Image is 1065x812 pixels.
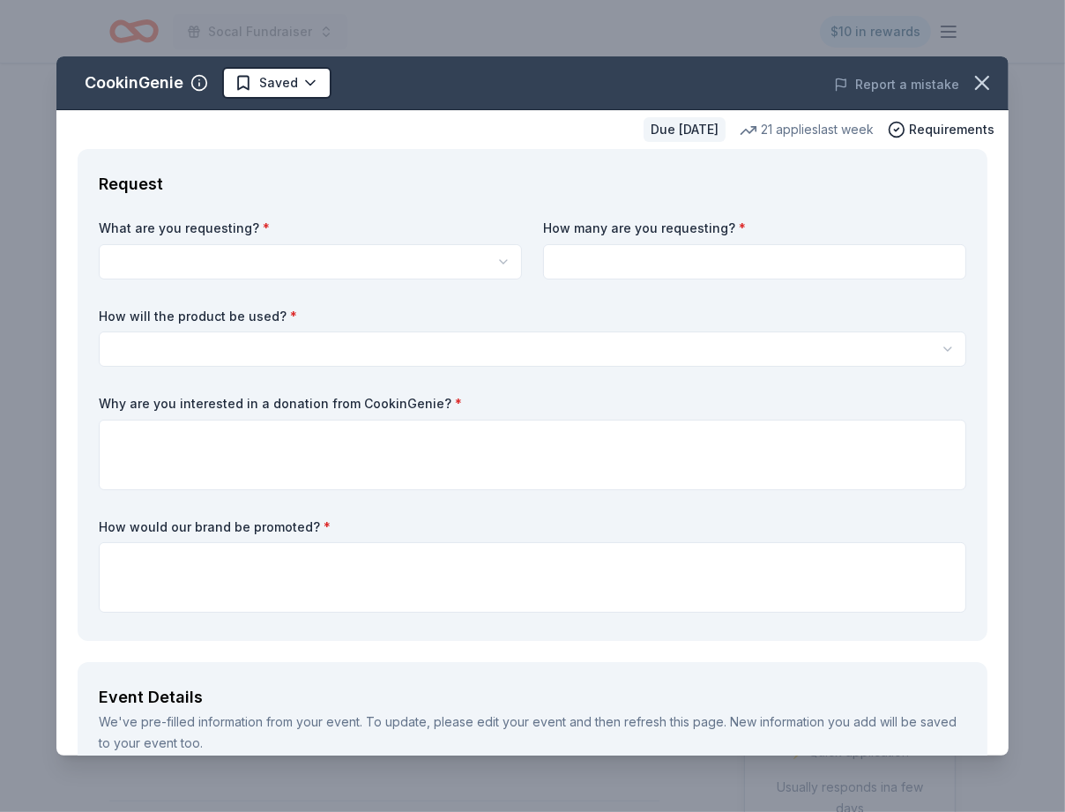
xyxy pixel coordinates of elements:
[99,395,966,413] label: Why are you interested in a donation from CookinGenie?
[99,220,522,237] label: What are you requesting?
[740,119,874,140] div: 21 applies last week
[222,67,331,99] button: Saved
[644,117,726,142] div: Due [DATE]
[834,74,959,95] button: Report a mistake
[99,683,966,711] div: Event Details
[888,119,994,140] button: Requirements
[99,518,966,536] label: How would our brand be promoted?
[259,72,298,93] span: Saved
[99,711,966,754] div: We've pre-filled information from your event. To update, please edit your event and then refresh ...
[909,119,994,140] span: Requirements
[85,69,183,97] div: CookinGenie
[99,170,966,198] div: Request
[99,308,966,325] label: How will the product be used?
[543,220,966,237] label: How many are you requesting?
